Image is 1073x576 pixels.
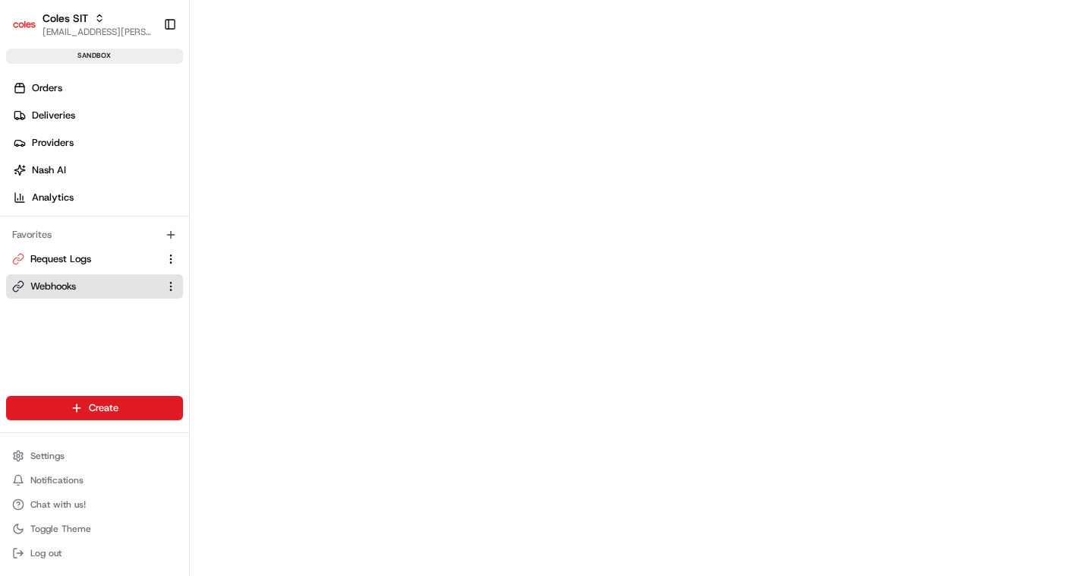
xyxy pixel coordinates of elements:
span: Deliveries [32,109,75,122]
button: Request Logs [6,247,183,271]
a: Request Logs [12,252,159,266]
button: Settings [6,445,183,467]
span: Notifications [30,474,84,486]
button: Chat with us! [6,494,183,515]
span: Settings [30,450,65,462]
a: Orders [6,76,189,100]
button: Toggle Theme [6,518,183,540]
a: Analytics [6,185,189,210]
span: Webhooks [30,280,76,293]
button: Coles SITColes SIT[EMAIL_ADDRESS][PERSON_NAME][PERSON_NAME][DOMAIN_NAME] [6,6,157,43]
span: Toggle Theme [30,523,91,535]
span: Nash AI [32,163,66,177]
span: Create [89,401,118,415]
a: Deliveries [6,103,189,128]
span: Request Logs [30,252,91,266]
div: Favorites [6,223,183,247]
button: Notifications [6,470,183,491]
span: Analytics [32,191,74,204]
button: [EMAIL_ADDRESS][PERSON_NAME][PERSON_NAME][DOMAIN_NAME] [43,26,151,38]
a: Nash AI [6,158,189,182]
span: Providers [32,136,74,150]
img: Coles SIT [12,12,36,36]
button: Webhooks [6,274,183,299]
div: sandbox [6,49,183,64]
span: Log out [30,547,62,559]
a: Webhooks [12,280,159,293]
span: Chat with us! [30,498,86,511]
button: Create [6,396,183,420]
span: Orders [32,81,62,95]
button: Log out [6,543,183,564]
button: Coles SIT [43,11,88,26]
a: Providers [6,131,189,155]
